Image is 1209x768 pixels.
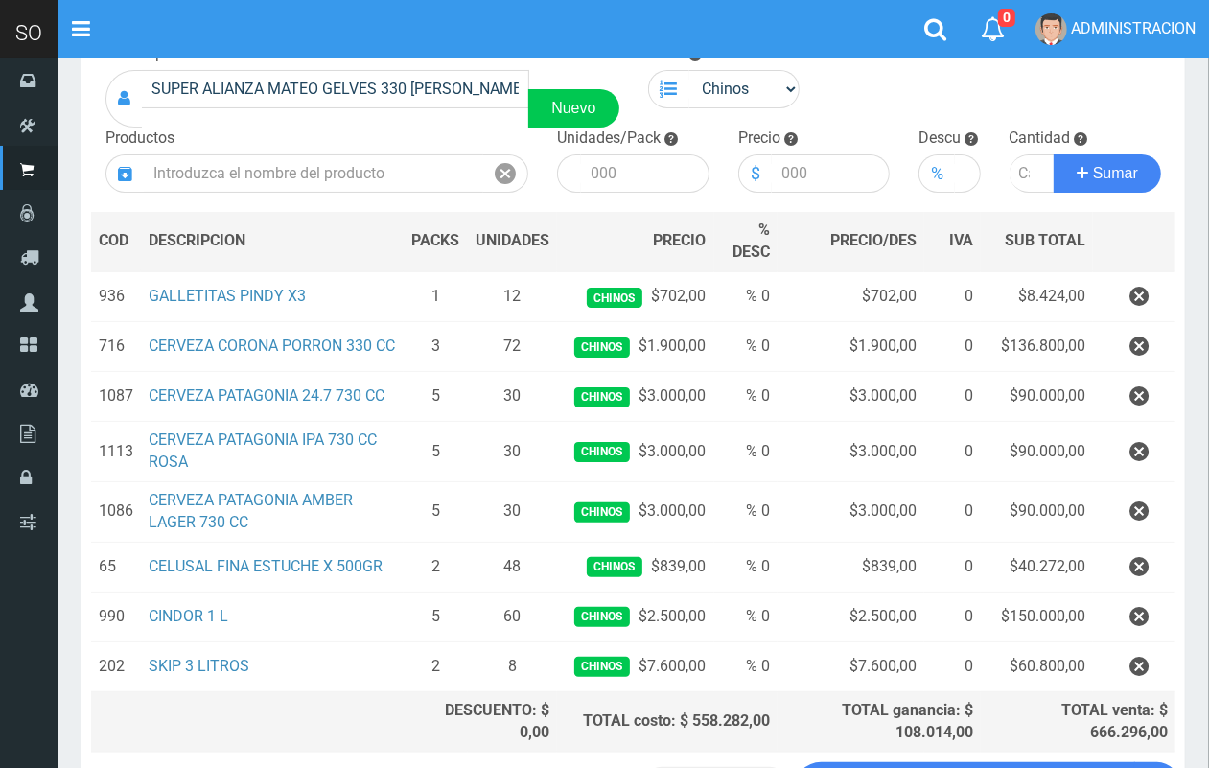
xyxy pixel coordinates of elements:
td: 1087 [91,372,141,422]
td: % 0 [714,322,778,372]
td: 0 [924,542,981,592]
td: % 0 [714,592,778,641]
td: % 0 [714,271,778,322]
td: $90.000,00 [981,422,1093,482]
td: 936 [91,271,141,322]
td: $3.000,00 [778,372,924,422]
td: % 0 [714,372,778,422]
td: 30 [468,422,557,482]
input: Cantidad [1010,154,1056,193]
td: $136.800,00 [981,322,1093,372]
td: 12 [468,271,557,322]
a: CERVEZA PATAGONIA AMBER LAGER 730 CC [149,491,353,531]
td: $90.000,00 [981,482,1093,543]
span: Chinos [587,557,641,577]
td: 8 [468,641,557,691]
a: CERVEZA PATAGONIA 24.7 730 CC [149,386,384,405]
td: 0 [924,372,981,422]
td: $40.272,00 [981,542,1093,592]
span: Chinos [574,442,629,462]
td: 0 [924,641,981,691]
td: $7.600,00 [778,641,924,691]
td: % 0 [714,422,778,482]
td: % 0 [714,641,778,691]
a: SKIP 3 LITROS [149,657,249,675]
td: $3.000,00 [557,482,713,543]
td: 0 [924,482,981,543]
td: 1 [404,271,467,322]
span: ADMINISTRACION [1071,19,1196,37]
div: % [918,154,955,193]
input: Consumidor Final [142,70,529,108]
td: $702,00 [557,271,713,322]
td: $2.500,00 [778,592,924,641]
label: Descu [918,128,961,150]
div: TOTAL ganancia: $ 108.014,00 [785,700,973,744]
span: Chinos [574,337,629,358]
span: CRIPCION [176,231,245,249]
td: 65 [91,542,141,592]
td: $150.000,00 [981,592,1093,641]
td: 202 [91,641,141,691]
th: UNIDADES [468,212,557,272]
td: 1086 [91,482,141,543]
td: 60 [468,592,557,641]
div: $ [738,154,772,193]
td: $3.000,00 [778,422,924,482]
td: $1.900,00 [778,322,924,372]
td: $702,00 [778,271,924,322]
td: 5 [404,372,467,422]
td: $60.800,00 [981,641,1093,691]
label: Cantidad [1010,128,1071,150]
td: $2.500,00 [557,592,713,641]
td: 5 [404,422,467,482]
td: $7.600,00 [557,641,713,691]
span: Chinos [574,607,629,627]
td: 0 [924,592,981,641]
a: Nuevo [528,89,618,128]
td: $8.424,00 [981,271,1093,322]
div: DESCUENTO: $ 0,00 [411,700,549,744]
td: 3 [404,322,467,372]
td: 5 [404,482,467,543]
label: Precio [738,128,780,150]
td: 716 [91,322,141,372]
td: 0 [924,322,981,372]
td: 72 [468,322,557,372]
span: 0 [998,9,1015,27]
td: 1113 [91,422,141,482]
td: $90.000,00 [981,372,1093,422]
input: Introduzca el nombre del producto [144,154,483,193]
a: CERVEZA PATAGONIA IPA 730 CC ROSA [149,431,377,471]
label: Unidades/Pack [557,128,661,150]
td: $3.000,00 [557,422,713,482]
a: CERVEZA CORONA PORRON 330 CC [149,337,395,355]
img: User Image [1035,13,1067,45]
span: PRECIO/DES [830,231,917,249]
td: $839,00 [778,542,924,592]
span: SUB TOTAL [1005,230,1085,252]
td: 30 [468,372,557,422]
input: 000 [581,154,709,193]
a: GALLETITAS PINDY X3 [149,287,306,305]
div: TOTAL venta: $ 666.296,00 [988,700,1168,744]
input: 000 [955,154,980,193]
span: Chinos [587,288,641,308]
td: 990 [91,592,141,641]
td: $1.900,00 [557,322,713,372]
th: DES [141,212,404,272]
label: Productos [105,128,174,150]
td: 0 [924,271,981,322]
span: Chinos [574,657,629,677]
span: % DESC [732,221,770,261]
td: 2 [404,542,467,592]
td: 2 [404,641,467,691]
div: TOTAL costo: $ 558.282,00 [565,710,770,733]
input: 000 [772,154,891,193]
span: IVA [949,231,973,249]
td: 30 [468,482,557,543]
td: $3.000,00 [778,482,924,543]
span: Chinos [574,387,629,407]
span: Sumar [1093,165,1138,181]
th: COD [91,212,141,272]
